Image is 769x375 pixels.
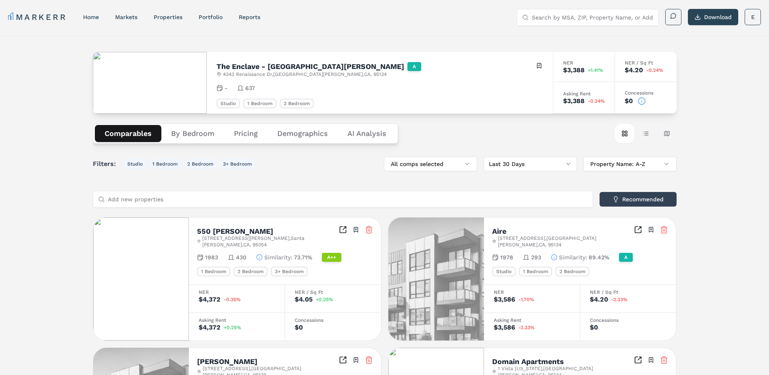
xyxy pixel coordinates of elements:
[588,99,605,103] span: -0.24%
[224,297,241,302] span: -0.35%
[611,297,628,302] span: -2.33%
[295,324,303,331] div: $0
[108,191,588,207] input: Add new properties
[197,267,230,276] div: 1 Bedroom
[295,290,371,295] div: NER / Sq Ft
[492,228,506,235] h2: Aire
[498,235,634,248] span: [STREET_ADDRESS] , [GEOGRAPHIC_DATA][PERSON_NAME] , CA , 95134
[590,324,598,331] div: $0
[407,62,421,71] div: A
[197,358,257,365] h2: [PERSON_NAME]
[199,318,275,323] div: Asking Rent
[600,192,677,207] button: Recommended
[384,157,477,171] button: All comps selected
[243,99,276,108] div: 1 Bedroom
[590,296,608,303] div: $4.20
[688,9,738,25] button: Download
[563,60,605,65] div: NER
[500,253,513,261] span: 1978
[494,290,570,295] div: NER
[751,13,755,21] span: E
[295,296,313,303] div: $4.05
[316,297,333,302] span: +0.25%
[268,125,338,142] button: Demographics
[555,267,589,276] div: 2 Bedroom
[225,84,227,92] span: -
[124,159,146,169] button: Studio
[233,267,268,276] div: 2 Bedroom
[271,267,308,276] div: 3+ Bedroom
[619,253,633,262] div: A
[625,91,667,95] div: Concessions
[93,159,121,169] span: Filters:
[216,63,404,70] h2: The Enclave - [GEOGRAPHIC_DATA][PERSON_NAME]
[224,325,241,330] span: +0.25%
[205,253,218,261] span: 1983
[519,267,552,276] div: 1 Bedroom
[8,11,67,23] a: MARKERR
[625,67,643,73] div: $4.20
[518,297,534,302] span: -1.70%
[590,318,666,323] div: Concessions
[322,253,341,262] div: A++
[634,356,642,364] a: Inspect Comparables
[199,324,221,331] div: $4,372
[563,91,605,96] div: Asking Rent
[589,253,609,261] span: 89.42%
[83,14,99,20] a: home
[634,226,642,234] a: Inspect Comparables
[339,226,347,234] a: Inspect Comparables
[216,99,240,108] div: Studio
[161,125,224,142] button: By Bedroom
[745,9,761,25] button: E
[236,253,246,261] span: 430
[492,267,516,276] div: Studio
[199,14,223,20] a: Portfolio
[531,253,541,261] span: 293
[646,68,663,73] span: -0.24%
[184,159,216,169] button: 2 Bedroom
[115,14,137,20] a: markets
[518,325,535,330] span: -2.33%
[532,9,653,26] input: Search by MSA, ZIP, Property Name, or Address
[625,60,667,65] div: NER / Sq Ft
[199,290,275,295] div: NER
[149,159,181,169] button: 1 Bedroom
[494,318,570,323] div: Asking Rent
[339,356,347,364] a: Inspect Comparables
[197,228,273,235] h2: 550 [PERSON_NAME]
[563,98,585,104] div: $3,388
[590,290,666,295] div: NER / Sq Ft
[245,84,255,92] span: 637
[154,14,182,20] a: properties
[224,125,268,142] button: Pricing
[492,358,564,365] h2: Domain Apartments
[559,253,587,261] span: Similarity :
[494,296,515,303] div: $3,586
[280,99,314,108] div: 2 Bedroom
[199,296,221,303] div: $4,372
[202,235,338,248] span: [STREET_ADDRESS][PERSON_NAME] , Santa [PERSON_NAME] , CA , 95054
[223,71,387,78] span: 4343 Renaissance Dr , [GEOGRAPHIC_DATA][PERSON_NAME] , CA , 95134
[294,253,312,261] span: 73.71%
[583,157,677,171] button: Property Name: A-Z
[338,125,396,142] button: AI Analysis
[625,98,633,104] div: $0
[264,253,292,261] span: Similarity :
[239,14,260,20] a: reports
[563,67,585,73] div: $3,388
[588,68,603,73] span: +1.41%
[295,318,371,323] div: Concessions
[95,125,161,142] button: Comparables
[220,159,255,169] button: 3+ Bedroom
[494,324,515,331] div: $3,586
